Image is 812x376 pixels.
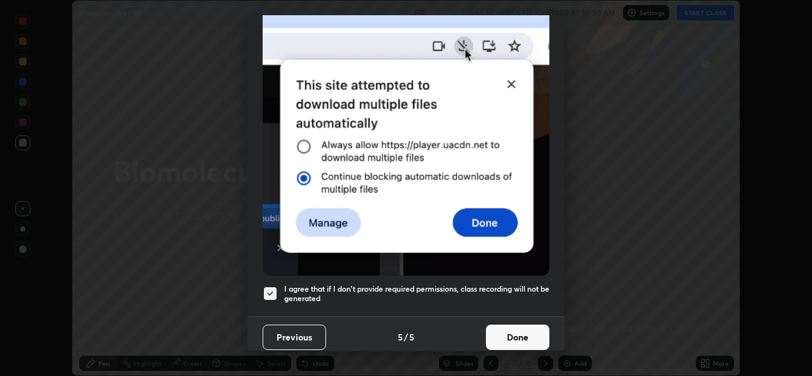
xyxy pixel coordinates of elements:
[284,284,549,304] h5: I agree that if I don't provide required permissions, class recording will not be generated
[398,330,403,344] h4: 5
[486,325,549,350] button: Done
[263,325,326,350] button: Previous
[404,330,408,344] h4: /
[409,330,414,344] h4: 5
